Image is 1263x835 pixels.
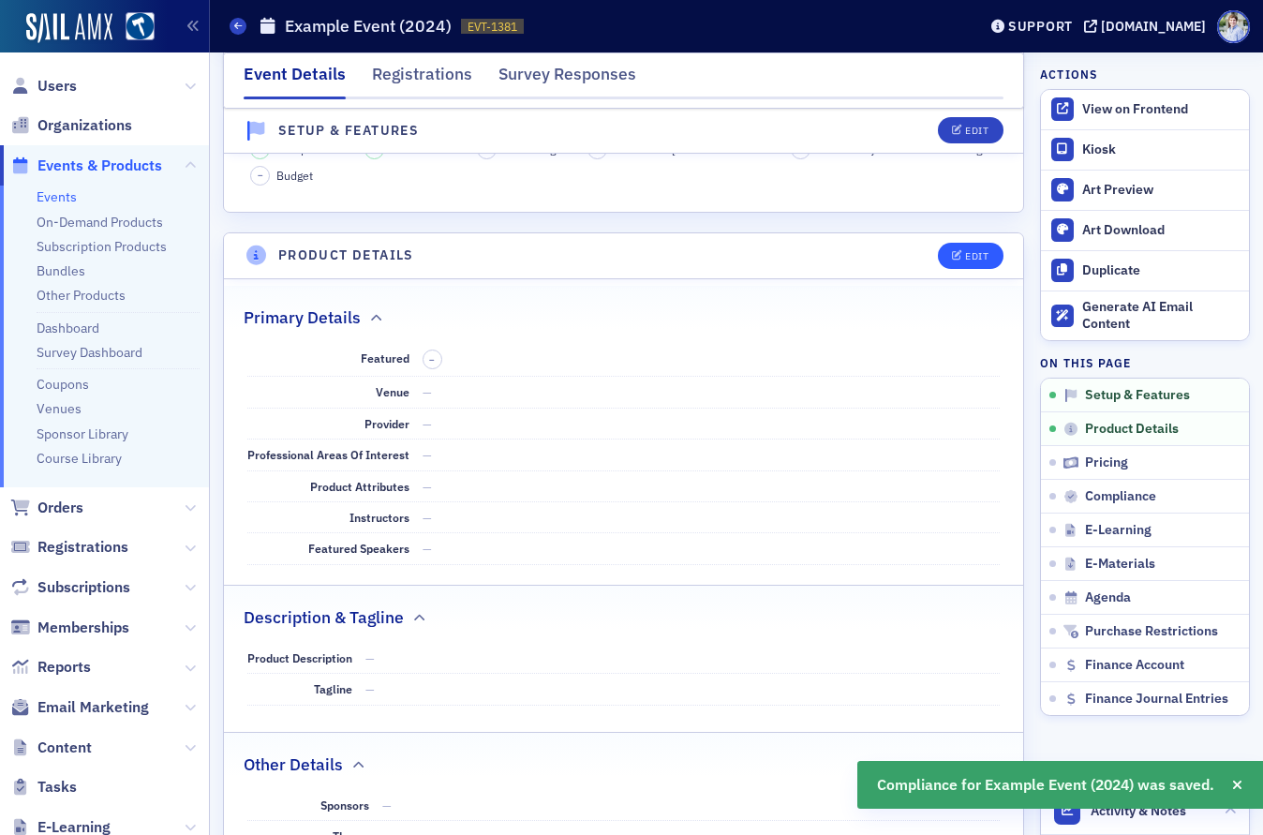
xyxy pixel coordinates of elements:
[382,798,392,813] span: —
[10,498,83,518] a: Orders
[1084,20,1212,33] button: [DOMAIN_NAME]
[244,753,343,777] h2: Other Details
[310,479,409,494] span: Product Attributes
[10,115,132,136] a: Organizations
[1041,170,1249,210] a: Art Preview
[1041,250,1249,291] button: Duplicate
[423,541,432,556] span: —
[10,777,77,798] a: Tasks
[37,376,89,393] a: Coupons
[320,798,369,813] span: Sponsors
[423,479,432,494] span: —
[37,450,122,467] a: Course Library
[37,400,82,417] a: Venues
[244,306,361,330] h2: Primary Details
[37,214,163,231] a: On-Demand Products
[1008,18,1073,35] div: Support
[1082,182,1240,199] div: Art Preview
[965,127,988,137] div: Edit
[365,681,375,696] span: —
[1082,142,1240,158] div: Kiosk
[965,251,988,261] div: Edit
[258,169,263,182] span: –
[1091,801,1186,821] span: Activity & Notes
[938,243,1003,269] button: Edit
[37,697,149,718] span: Email Marketing
[37,115,132,136] span: Organizations
[278,246,414,265] h4: Product Details
[1085,691,1228,708] span: Finance Journal Entries
[1082,299,1240,332] div: Generate AI Email Content
[1217,10,1250,43] span: Profile
[1101,18,1206,35] div: [DOMAIN_NAME]
[278,121,419,141] h4: Setup & Features
[1040,354,1250,371] h4: On this page
[10,657,91,678] a: Reports
[468,19,517,35] span: EVT-1381
[1041,291,1249,341] button: Generate AI Email Content
[1041,90,1249,129] a: View on Frontend
[37,156,162,176] span: Events & Products
[314,681,352,696] span: Tagline
[37,537,128,558] span: Registrations
[423,510,432,525] span: —
[376,384,409,399] span: Venue
[37,262,85,279] a: Bundles
[244,605,404,630] h2: Description & Tagline
[37,618,129,638] span: Memberships
[1085,455,1128,471] span: Pricing
[247,650,352,665] span: Product Description
[285,15,452,37] h1: Example Event (2024)
[10,618,129,638] a: Memberships
[112,12,155,44] a: View Homepage
[37,287,126,304] a: Other Products
[10,577,130,598] a: Subscriptions
[372,62,472,97] div: Registrations
[10,738,92,758] a: Content
[276,167,313,184] span: Budget
[26,13,112,43] img: SailAMX
[423,447,432,462] span: —
[1082,262,1240,279] div: Duplicate
[37,188,77,205] a: Events
[37,425,128,442] a: Sponsor Library
[1040,66,1098,82] h4: Actions
[37,498,83,518] span: Orders
[37,320,99,336] a: Dashboard
[1085,657,1184,674] span: Finance Account
[1085,556,1155,573] span: E-Materials
[429,353,435,366] span: –
[365,650,375,665] span: —
[1085,387,1190,404] span: Setup & Features
[1082,222,1240,239] div: Art Download
[1085,623,1218,640] span: Purchase Restrictions
[1041,130,1249,170] a: Kiosk
[308,541,409,556] span: Featured Speakers
[10,697,149,718] a: Email Marketing
[10,537,128,558] a: Registrations
[938,118,1003,144] button: Edit
[877,774,1214,797] span: Compliance for Example Event (2024) was saved.
[1085,421,1179,438] span: Product Details
[37,344,142,361] a: Survey Dashboard
[498,62,636,97] div: Survey Responses
[1082,101,1240,118] div: View on Frontend
[37,238,167,255] a: Subscription Products
[1085,589,1131,606] span: Agenda
[126,12,155,41] img: SailAMX
[423,384,432,399] span: —
[361,350,409,365] span: Featured
[37,577,130,598] span: Subscriptions
[37,657,91,678] span: Reports
[1041,210,1249,250] a: Art Download
[349,510,409,525] span: Instructors
[247,447,409,462] span: Professional Areas Of Interest
[423,416,432,431] span: —
[1085,522,1152,539] span: E-Learning
[10,156,162,176] a: Events & Products
[37,76,77,97] span: Users
[1085,488,1156,505] span: Compliance
[37,777,77,798] span: Tasks
[364,416,409,431] span: Provider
